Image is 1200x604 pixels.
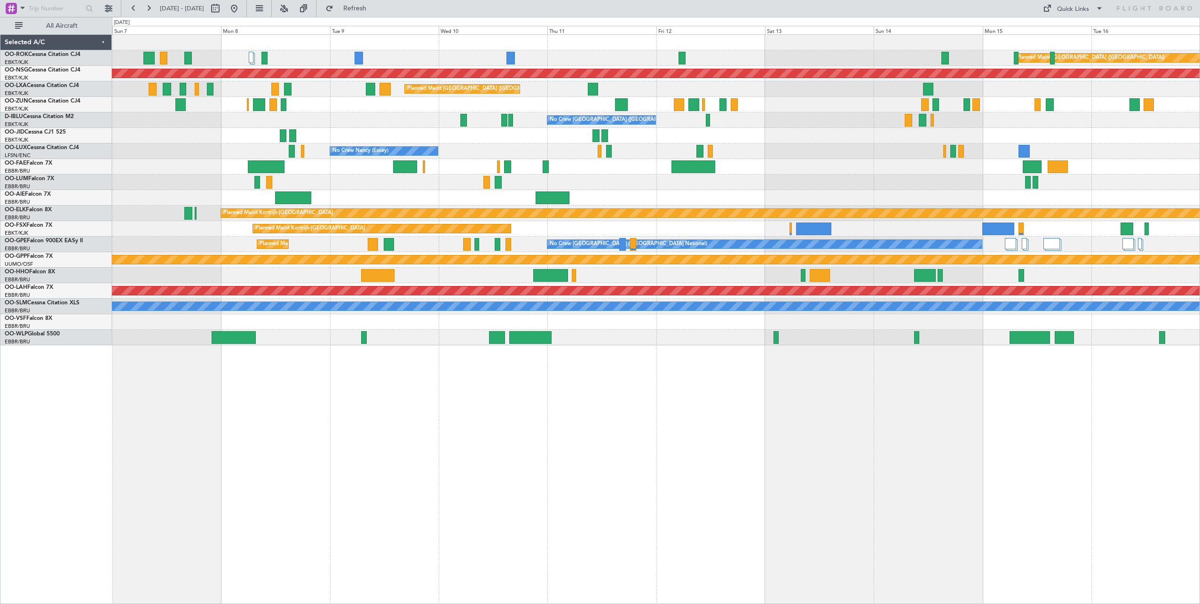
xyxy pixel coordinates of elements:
a: EBBR/BRU [5,214,30,221]
a: OO-LUMFalcon 7X [5,176,54,182]
span: OO-LUX [5,145,27,151]
div: Mon 15 [983,26,1091,34]
a: EBBR/BRU [5,183,30,190]
a: OO-ZUNCessna Citation CJ4 [5,98,80,104]
span: OO-WLP [5,331,28,337]
a: EBBR/BRU [5,307,30,314]
span: All Aircraft [24,23,99,29]
a: OO-LXACessna Citation CJ4 [5,83,79,88]
div: Planned Maint [GEOGRAPHIC_DATA] ([GEOGRAPHIC_DATA] National) [407,82,577,96]
a: OO-WLPGlobal 5500 [5,331,60,337]
span: OO-VSF [5,316,26,321]
span: [DATE] - [DATE] [160,4,204,13]
span: Refresh [335,5,375,12]
a: D-IBLUCessna Citation M2 [5,114,74,119]
span: OO-GPE [5,238,27,244]
div: Planned Maint [GEOGRAPHIC_DATA] ([GEOGRAPHIC_DATA] National) [260,237,430,251]
div: Fri 12 [656,26,765,34]
a: EBBR/BRU [5,323,30,330]
input: Trip Number [29,1,83,16]
div: Tue 16 [1091,26,1200,34]
a: EBBR/BRU [5,199,30,206]
span: OO-AIE [5,191,25,197]
div: Tue 9 [330,26,439,34]
a: EBKT/KJK [5,230,28,237]
a: EBKT/KJK [5,90,28,97]
span: OO-ROK [5,52,28,57]
div: Sat 13 [765,26,874,34]
a: EBKT/KJK [5,105,28,112]
span: OO-LXA [5,83,27,88]
div: Planned Maint [GEOGRAPHIC_DATA] ([GEOGRAPHIC_DATA]) [1017,51,1165,65]
span: OO-HHO [5,269,29,275]
span: OO-SLM [5,300,27,306]
a: EBBR/BRU [5,292,30,299]
a: EBKT/KJK [5,121,28,128]
a: OO-GPEFalcon 900EX EASy II [5,238,83,244]
div: Mon 8 [221,26,330,34]
div: Quick Links [1057,5,1089,14]
a: OO-LAHFalcon 7X [5,285,53,290]
span: OO-GPP [5,254,27,259]
a: OO-NSGCessna Citation CJ4 [5,67,80,73]
a: OO-GPPFalcon 7X [5,254,53,259]
a: EBBR/BRU [5,167,30,175]
span: OO-LAH [5,285,27,290]
span: OO-LUM [5,176,28,182]
a: EBKT/KJK [5,74,28,81]
span: OO-NSG [5,67,28,73]
a: OO-FAEFalcon 7X [5,160,52,166]
a: OO-LUXCessna Citation CJ4 [5,145,79,151]
a: LFSN/ENC [5,152,31,159]
a: EBKT/KJK [5,59,28,66]
span: OO-JID [5,129,24,135]
div: No Crew [GEOGRAPHIC_DATA] ([GEOGRAPHIC_DATA] National) [550,237,707,251]
div: Sun 7 [112,26,221,34]
button: Quick Links [1038,1,1108,16]
a: UUMO/OSF [5,261,33,268]
a: OO-ROKCessna Citation CJ4 [5,52,80,57]
button: Refresh [321,1,378,16]
a: OO-ELKFalcon 8X [5,207,52,213]
a: EBBR/BRU [5,276,30,283]
a: EBKT/KJK [5,136,28,143]
span: OO-ELK [5,207,26,213]
a: OO-VSFFalcon 8X [5,316,52,321]
div: Planned Maint Kortrijk-[GEOGRAPHIC_DATA] [223,206,333,220]
span: OO-FSX [5,223,26,228]
span: D-IBLU [5,114,23,119]
a: EBBR/BRU [5,245,30,252]
div: No Crew Nancy (Essey) [332,144,388,158]
span: OO-FAE [5,160,26,166]
div: Thu 11 [547,26,656,34]
div: Planned Maint Kortrijk-[GEOGRAPHIC_DATA] [255,222,365,236]
div: Wed 10 [439,26,547,34]
a: OO-AIEFalcon 7X [5,191,51,197]
button: All Aircraft [10,18,102,33]
div: No Crew [GEOGRAPHIC_DATA] ([GEOGRAPHIC_DATA] National) [550,113,707,127]
div: [DATE] [114,19,130,27]
a: OO-HHOFalcon 8X [5,269,55,275]
a: EBBR/BRU [5,338,30,345]
a: OO-SLMCessna Citation XLS [5,300,79,306]
div: Sun 14 [874,26,982,34]
a: OO-FSXFalcon 7X [5,223,52,228]
a: OO-JIDCessna CJ1 525 [5,129,66,135]
span: OO-ZUN [5,98,28,104]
